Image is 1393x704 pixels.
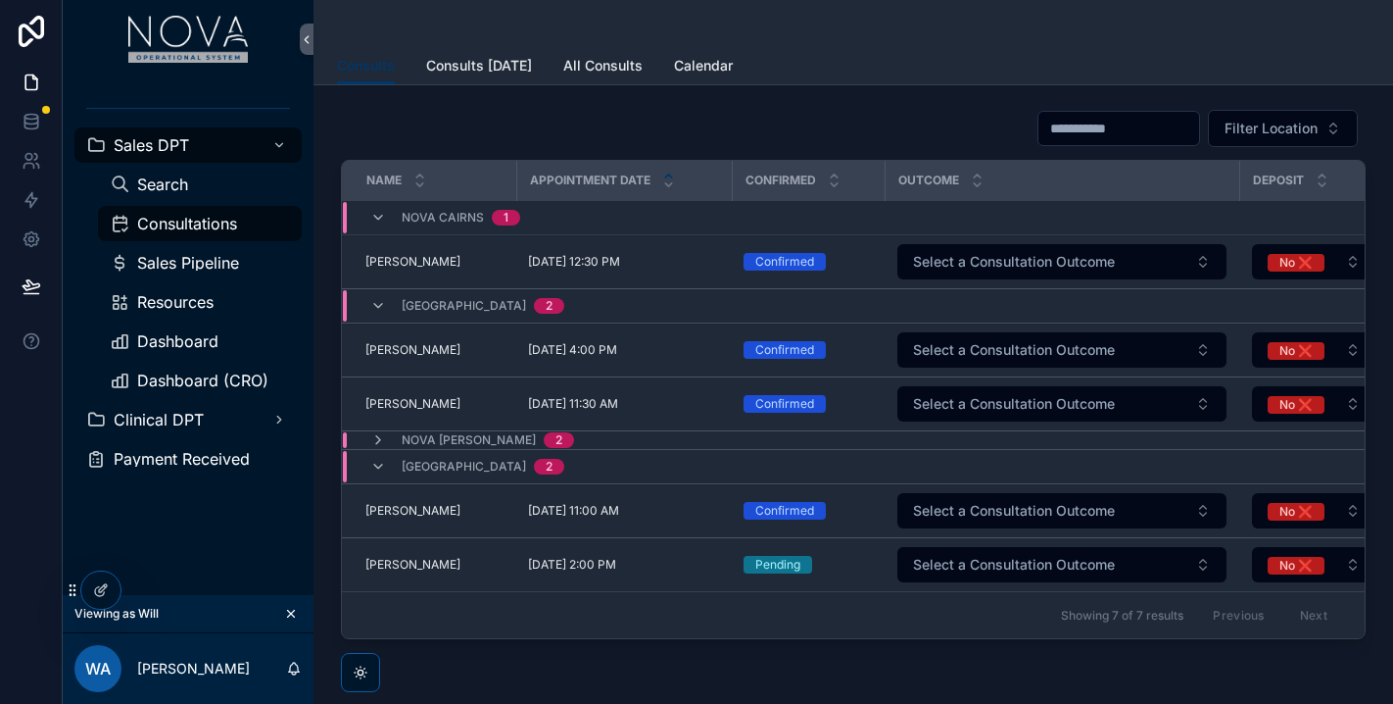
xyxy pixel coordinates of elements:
a: Dashboard [98,324,302,359]
a: Confirmed [744,395,873,413]
a: Select Button [896,492,1227,529]
a: Sales Pipeline [98,245,302,280]
a: Payment Received [74,441,302,477]
a: Dashboard (CRO) [98,363,302,398]
div: Pending [755,556,800,574]
span: Payment Received [114,451,250,467]
div: 2 [546,298,552,314]
a: [DATE] 12:30 PM [528,254,720,270]
span: Confirmed [745,173,816,188]
a: Resources [98,284,302,320]
button: Select Button [1208,110,1358,147]
a: Clinical DPT [74,402,302,437]
span: Consults [DATE] [426,56,532,75]
a: [DATE] 11:30 AM [528,396,720,412]
span: Name [366,173,402,188]
button: Select Button [1252,332,1376,368]
button: Select Button [1252,493,1376,528]
span: Calendar [674,56,733,75]
a: Calendar [674,48,733,87]
button: Select Button [1252,244,1376,279]
span: Select a Consultation Outcome [913,340,1115,360]
div: Confirmed [755,253,814,271]
span: [GEOGRAPHIC_DATA] [402,459,526,475]
span: Search [137,176,188,192]
span: Viewing as Will [74,606,159,622]
a: [PERSON_NAME] [365,342,504,358]
span: Resources [137,294,214,310]
span: [PERSON_NAME] [365,557,460,573]
span: [PERSON_NAME] [365,396,460,412]
span: Consultations [137,216,237,231]
span: Sales DPT [114,137,189,153]
button: Select Button [1252,386,1376,422]
div: Confirmed [755,395,814,413]
span: All Consults [563,56,643,75]
div: scrollable content [63,78,313,502]
span: [PERSON_NAME] [365,503,460,519]
button: Select Button [897,493,1226,528]
a: Select Button [1251,331,1377,369]
span: Showing 7 of 7 results [1061,608,1183,624]
a: Confirmed [744,341,873,359]
span: Dashboard [137,333,218,349]
a: Consultations [98,206,302,241]
button: Select Button [897,547,1226,582]
span: [DATE] 2:00 PM [528,557,616,573]
a: Search [98,167,302,202]
span: Select a Consultation Outcome [913,555,1115,575]
div: No ❌ [1279,342,1313,360]
div: No ❌ [1279,503,1313,521]
span: [GEOGRAPHIC_DATA] [402,298,526,314]
button: Select Button [897,386,1226,422]
span: Dashboard (CRO) [137,373,268,388]
div: No ❌ [1279,396,1313,414]
a: Select Button [896,331,1227,369]
button: Select Button [897,244,1226,279]
span: WA [85,657,111,680]
img: App logo [128,16,249,63]
span: Clinical DPT [114,412,204,427]
a: Confirmed [744,253,873,271]
span: [DATE] 11:00 AM [528,503,619,519]
span: Outcome [898,173,959,188]
span: [PERSON_NAME] [365,254,460,270]
p: [PERSON_NAME] [137,659,250,679]
span: [PERSON_NAME] [365,342,460,358]
a: [PERSON_NAME] [365,557,504,573]
a: Select Button [1251,546,1377,583]
span: Nova Cairns [402,210,484,226]
a: Consults [337,48,395,85]
span: Appointment Date [530,173,650,188]
div: 1 [504,210,508,226]
span: Deposit [1253,173,1304,188]
span: [DATE] 4:00 PM [528,342,617,358]
span: Consults [337,56,395,75]
a: Pending [744,556,873,574]
span: [DATE] 11:30 AM [528,396,618,412]
a: Select Button [896,546,1227,583]
a: [PERSON_NAME] [365,396,504,412]
span: Select a Consultation Outcome [913,501,1115,521]
a: [DATE] 11:00 AM [528,503,720,519]
a: Confirmed [744,502,873,520]
span: Select a Consultation Outcome [913,252,1115,272]
a: Select Button [1251,243,1377,280]
a: All Consults [563,48,643,87]
div: Confirmed [755,502,814,520]
span: Select a Consultation Outcome [913,394,1115,414]
button: Select Button [897,332,1226,368]
a: Select Button [896,385,1227,423]
button: Select Button [1252,547,1376,582]
a: [PERSON_NAME] [365,503,504,519]
a: [DATE] 2:00 PM [528,557,720,573]
a: [DATE] 4:00 PM [528,342,720,358]
a: Select Button [896,243,1227,280]
span: [DATE] 12:30 PM [528,254,620,270]
div: No ❌ [1279,557,1313,575]
div: Confirmed [755,341,814,359]
a: Sales DPT [74,127,302,163]
div: 2 [555,432,562,448]
a: Consults [DATE] [426,48,532,87]
span: Sales Pipeline [137,255,239,271]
